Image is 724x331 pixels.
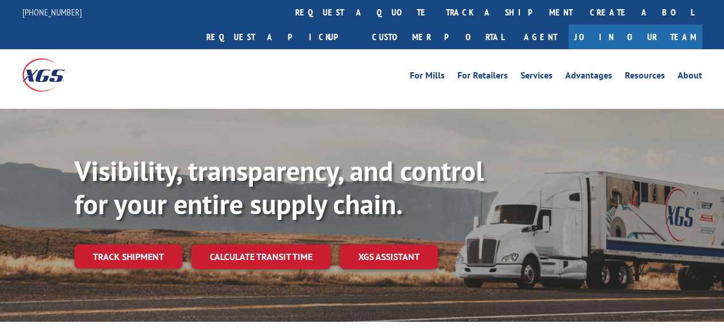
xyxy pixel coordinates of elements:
[198,25,363,49] a: Request a pickup
[363,25,512,49] a: Customer Portal
[625,71,665,84] a: Resources
[678,71,702,84] a: About
[75,245,182,269] a: Track shipment
[340,245,438,269] a: XGS ASSISTANT
[75,153,484,222] b: Visibility, transparency, and control for your entire supply chain.
[457,71,508,84] a: For Retailers
[22,6,82,18] a: [PHONE_NUMBER]
[410,71,445,84] a: For Mills
[569,25,702,49] a: Join Our Team
[565,71,612,84] a: Advantages
[191,245,331,269] a: Calculate transit time
[521,71,553,84] a: Services
[512,25,569,49] a: Agent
